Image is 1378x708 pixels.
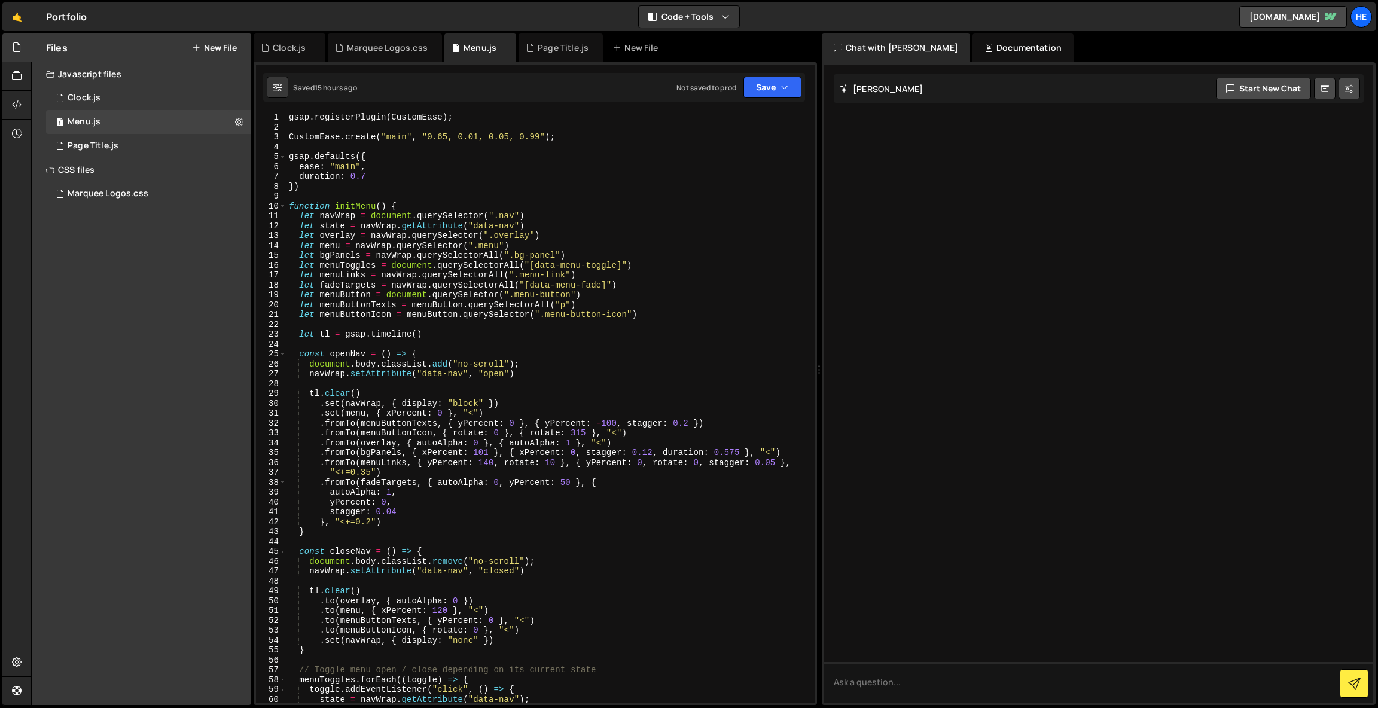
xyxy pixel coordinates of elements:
div: Page Title.js [538,42,589,54]
div: 36 [256,458,286,468]
div: 56 [256,655,286,666]
div: Saved [293,83,357,93]
div: Marquee Logos.css [347,42,428,54]
div: 6 [256,162,286,172]
div: 47 [256,566,286,576]
div: 49 [256,586,286,596]
div: Not saved to prod [676,83,736,93]
div: 22 [256,320,286,330]
div: 28 [256,379,286,389]
div: Portfolio [46,10,87,24]
div: 58 [256,675,286,685]
div: 20 [256,300,286,310]
button: New File [192,43,237,53]
div: Javascript files [32,62,251,86]
div: New File [612,42,663,54]
div: 60 [256,695,286,705]
div: 39 [256,487,286,498]
div: 16487/44687.js [46,110,251,134]
div: 8 [256,182,286,192]
div: 29 [256,389,286,399]
div: 16487/44688.css [46,182,251,206]
div: 23 [256,329,286,340]
div: 16 [256,261,286,271]
div: 7 [256,172,286,182]
div: 59 [256,685,286,695]
div: 44 [256,537,286,547]
div: 57 [256,665,286,675]
div: 43 [256,527,286,537]
div: 21 [256,310,286,320]
div: 25 [256,349,286,359]
div: Documentation [972,33,1074,62]
div: 5 [256,152,286,162]
div: Clock.js [273,42,306,54]
div: Clock.js [68,93,100,103]
div: 51 [256,606,286,616]
div: 14 [256,241,286,251]
div: 15 [256,251,286,261]
div: 26 [256,359,286,370]
div: 15 hours ago [315,83,357,93]
div: 27 [256,369,286,379]
div: 41 [256,507,286,517]
div: 9 [256,191,286,202]
div: 31 [256,408,286,419]
div: 55 [256,645,286,655]
div: 2 [256,123,286,133]
div: 12 [256,221,286,231]
div: CSS files [32,158,251,182]
div: 40 [256,498,286,508]
div: 37 [256,468,286,478]
button: Code + Tools [639,6,739,28]
div: 38 [256,478,286,488]
div: 48 [256,576,286,587]
div: 3 [256,132,286,142]
div: 30 [256,399,286,409]
div: 53 [256,625,286,636]
div: 42 [256,517,286,527]
div: 32 [256,419,286,429]
div: Menu.js [464,42,496,54]
span: 1 [56,118,63,128]
div: Marquee Logos.css [68,188,148,199]
div: 13 [256,231,286,241]
div: Chat with [PERSON_NAME] [822,33,970,62]
a: [DOMAIN_NAME] [1239,6,1347,28]
button: Start new chat [1216,78,1311,99]
div: 16487/44689.js [46,86,251,110]
div: 50 [256,596,286,606]
div: Menu.js [68,117,100,127]
div: 10 [256,202,286,212]
div: 46 [256,557,286,567]
div: 45 [256,547,286,557]
div: 18 [256,280,286,291]
div: 1 [256,112,286,123]
div: 33 [256,428,286,438]
a: 🤙 [2,2,32,31]
div: 16487/44685.js [46,134,255,158]
div: 11 [256,211,286,221]
div: 34 [256,438,286,448]
button: Save [743,77,801,98]
div: 17 [256,270,286,280]
div: 35 [256,448,286,458]
a: He [1350,6,1372,28]
div: 4 [256,142,286,152]
div: 19 [256,290,286,300]
div: Page Title.js [68,141,118,151]
div: 54 [256,636,286,646]
div: 24 [256,340,286,350]
h2: [PERSON_NAME] [840,83,923,94]
h2: Files [46,41,68,54]
div: 52 [256,616,286,626]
